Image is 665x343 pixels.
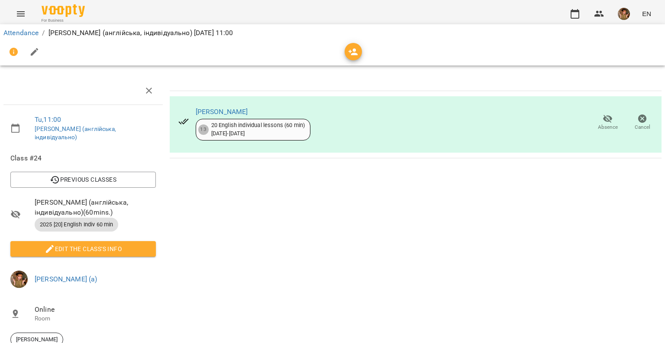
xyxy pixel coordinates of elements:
a: [PERSON_NAME] (англійська, індивідуально) [35,125,116,141]
li: / [42,28,45,38]
a: [PERSON_NAME] (а) [35,275,97,283]
p: Room [35,314,156,323]
a: Tu , 11:00 [35,115,61,124]
button: Previous Classes [10,172,156,187]
a: [PERSON_NAME] [196,108,248,116]
p: [PERSON_NAME] (англійська, індивідуально) [DATE] 11:00 [48,28,233,38]
span: 2025 [20] English Indiv 60 min [35,221,118,229]
button: Edit the class's Info [10,241,156,257]
span: Online [35,304,156,315]
span: Previous Classes [17,174,149,185]
button: Absence [591,111,625,135]
button: Cancel [625,111,660,135]
span: Edit the class's Info [17,244,149,254]
button: Menu [10,3,31,24]
div: 13 [198,124,209,135]
span: Cancel [635,124,650,131]
div: 20 English individual lessons (60 min) [DATE] - [DATE] [211,121,305,137]
span: [PERSON_NAME] (англійська, індивідуально) ( 60 mins. ) [35,197,156,218]
button: EN [639,6,655,22]
a: Attendance [3,29,39,37]
span: For Business [42,18,85,23]
nav: breadcrumb [3,28,662,38]
span: Absence [598,124,618,131]
img: 166010c4e833d35833869840c76da126.jpeg [10,271,28,288]
img: 166010c4e833d35833869840c76da126.jpeg [618,8,630,20]
span: Class #24 [10,153,156,163]
span: EN [642,9,651,18]
img: Voopty Logo [42,4,85,17]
